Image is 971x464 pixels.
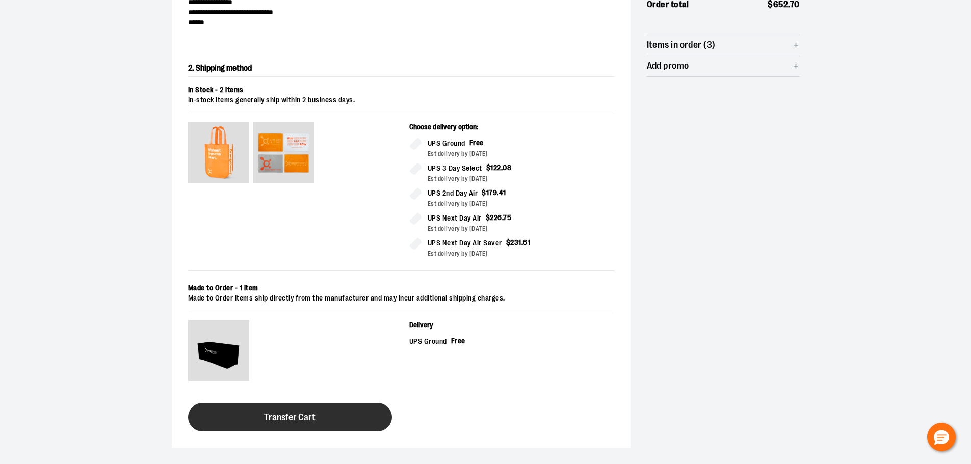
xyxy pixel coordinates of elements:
[490,163,501,172] span: 122
[428,149,614,158] div: Est delivery by [DATE]
[499,188,506,197] span: 41
[428,199,614,208] div: Est delivery by [DATE]
[647,61,689,71] span: Add promo
[523,238,530,247] span: 61
[503,163,511,172] span: 08
[428,162,482,174] span: UPS 3 Day Select
[409,212,422,225] input: UPS Next Day Air$226.75Est delivery by [DATE]
[188,95,614,105] div: In-stock items generally ship within 2 business days.
[428,237,502,249] span: UPS Next Day Air Saver
[428,249,614,258] div: Est delivery by [DATE]
[486,213,490,222] span: $
[409,336,447,347] span: UPS Ground
[188,320,249,381] img: Custom 6 foot Sub Dyed Table Cloth
[428,138,465,149] span: UPS Ground
[486,188,497,197] span: 179
[409,187,422,200] input: UPS 2nd Day Air$179.41Est delivery by [DATE]
[409,162,422,175] input: UPS 3 Day Select$122.08Est delivery by [DATE]
[188,293,614,304] div: Made to Order items ship directly from the manufacturer and may incur additional shipping charges.
[506,238,511,247] span: $
[647,40,716,50] span: Items in order (3)
[188,283,614,293] div: Made to Order - 1 item
[409,122,614,138] p: Choose delivery option:
[253,122,314,183] img: Promo Towels - Pack of 96
[503,213,511,222] span: 75
[482,188,486,197] span: $
[428,224,614,233] div: Est delivery by [DATE]
[497,188,499,197] span: .
[469,139,484,147] span: Free
[428,212,482,224] span: UPS Next Day Air
[188,122,249,183] img: Promo Tote - Pack of 100
[409,320,614,336] p: Delivery
[409,138,422,150] input: UPS GroundFreeEst delivery by [DATE]
[451,337,465,345] span: Free
[428,187,478,199] span: UPS 2nd Day Air
[647,56,800,76] button: Add promo
[502,213,504,222] span: .
[501,163,503,172] span: .
[188,85,614,95] div: In Stock - 2 items
[486,163,491,172] span: $
[409,237,422,250] input: UPS Next Day Air Saver$231.61Est delivery by [DATE]
[188,60,614,77] h2: 2. Shipping method
[927,423,956,451] button: Hello, have a question? Let’s chat.
[521,238,523,247] span: .
[490,213,502,222] span: 226
[647,35,800,56] button: Items in order (3)
[188,403,392,431] button: Transfer Cart
[428,174,614,183] div: Est delivery by [DATE]
[510,238,521,247] span: 231
[264,413,316,422] span: Transfer Cart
